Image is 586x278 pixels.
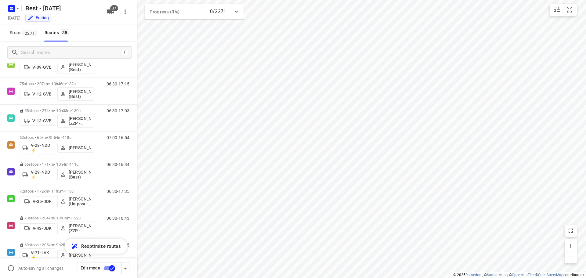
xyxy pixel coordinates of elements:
p: 72 stops • 172km • 11h5m [20,189,94,193]
p: 06:30-16:34 [107,162,129,167]
button: V-43-DDK [20,223,56,233]
input: Search routes [21,48,121,57]
span: 113u [65,189,74,193]
p: [PERSON_NAME] (ZZP - Best) [69,116,91,126]
div: / [121,49,128,56]
button: [PERSON_NAME] [57,250,94,260]
p: [PERSON_NAME] (Best) [69,62,91,72]
div: You are currently in edit mode. [27,15,49,21]
span: • [63,189,65,193]
p: [PERSON_NAME] [69,145,91,150]
button: Fit zoom [563,4,576,16]
p: V-71-LVK ⚡ [31,250,53,260]
div: Progress (0%)0/2271 [145,4,244,20]
button: [PERSON_NAME] (Best) [57,60,94,74]
p: 75 stops • 207km • 10h46m [20,81,94,86]
span: 130u [72,108,81,113]
div: small contained button group [550,4,577,16]
span: Reoptimize routes [81,242,121,250]
p: 06:30-17:15 [107,81,129,86]
span: Stops [10,29,38,37]
button: 37 [104,6,117,18]
p: V-09-GVB [32,65,52,70]
p: 62 stops • 65km • 9h54m [20,135,94,140]
p: V-29-NDD ⚡ [31,170,53,179]
div: Routes [45,29,71,37]
button: V-29-NDD ⚡ [20,168,56,181]
p: V-28-NDD ⚡ [31,143,53,153]
span: • [68,162,70,167]
h5: [DATE] [5,14,23,21]
span: • [71,108,72,113]
button: [PERSON_NAME] (ZZP - Best) [57,222,94,235]
button: V-71-LVK ⚡ [20,248,56,262]
p: 70 stops • 234km • 10h13m [20,216,94,220]
li: © 2025 , © , © © contributors [453,273,584,277]
button: [PERSON_NAME] [57,143,94,153]
p: Auto-saving all changes [18,266,63,271]
span: Progress (0%) [150,9,179,15]
p: 06:30-16:43 [107,216,129,221]
button: V-09-GVB [20,62,56,72]
span: 132u [67,81,76,86]
button: Reoptimize routes [65,239,127,254]
span: 118u [63,135,71,140]
button: [PERSON_NAME] (Unipost - Best - ZZP) [57,195,94,208]
p: 66 stops • 171km • 10h4m [20,162,94,167]
span: 122u [72,216,81,220]
button: V-35-DDF [20,197,56,206]
p: V-43-DDK [33,226,52,231]
span: 111u [70,162,78,167]
span: • [66,81,67,86]
p: 0/2271 [210,8,226,15]
p: [PERSON_NAME] (ZZP - Best) [69,223,91,233]
p: 55 stops • 274km • 10h33m [20,108,94,113]
button: More [119,6,131,18]
a: OpenStreetMap [538,273,563,277]
p: 07:00-16:54 [107,135,129,140]
button: [PERSON_NAME] (Best) [57,87,94,101]
p: V-12-GVB [32,92,52,96]
p: [PERSON_NAME] (Unipost - Best - ZZP) [69,197,91,206]
button: [PERSON_NAME] (ZZP - Best) [57,114,94,128]
button: V-12-GVB [20,89,56,99]
p: V-35-DDF [33,199,51,204]
span: • [61,135,63,140]
span: 37 [110,5,118,11]
span: 35 [61,29,69,35]
a: OpenMapTiles [512,273,535,277]
p: [PERSON_NAME] (Best) [69,170,91,179]
a: Routetitan [465,273,483,277]
div: Driver app settings [122,264,129,272]
p: 06:30-17:35 [107,189,129,194]
h5: Rename [23,3,102,13]
span: 2271 [23,30,37,36]
button: Map settings [551,4,563,16]
button: V-13-GVB [20,116,56,126]
p: 06:30-17:03 [107,108,129,113]
span: • [71,216,72,220]
p: 60 stops • 205km • 9h25m [20,243,94,247]
a: Stadia Maps [487,273,508,277]
p: V-13-GVB [32,118,52,123]
p: [PERSON_NAME] (Best) [69,89,91,99]
button: V-28-NDD ⚡ [20,141,56,154]
span: Edit mode [81,265,100,270]
button: [PERSON_NAME] (Best) [57,168,94,181]
p: [PERSON_NAME] [69,253,91,258]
